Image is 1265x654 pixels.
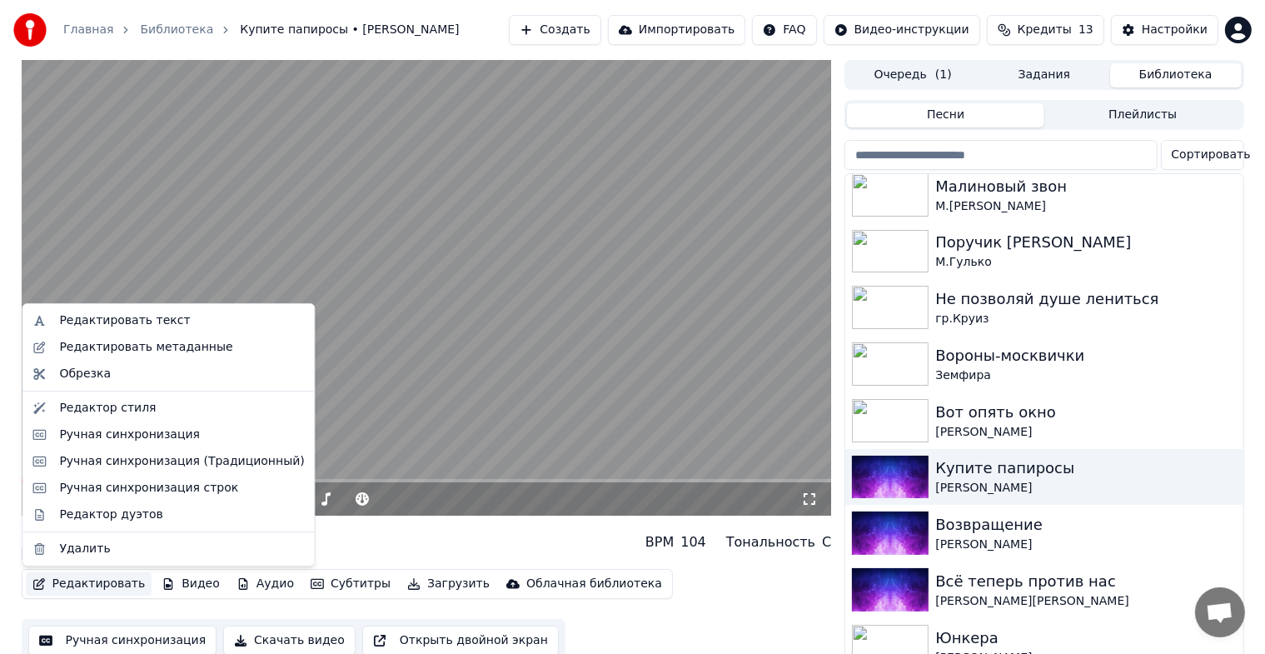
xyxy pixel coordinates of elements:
div: Удалить [59,541,110,557]
button: Библиотека [1110,63,1242,87]
button: FAQ [752,15,816,45]
span: ( 1 ) [935,67,952,83]
span: Кредиты [1018,22,1072,38]
div: Настройки [1142,22,1208,38]
button: Песни [847,103,1044,127]
a: Открытый чат [1195,587,1245,637]
button: Видео [155,572,227,596]
nav: breadcrumb [63,22,460,38]
div: Облачная библиотека [526,576,662,592]
div: Редактор стиля [59,400,156,417]
div: Редактировать метаданные [59,339,232,356]
a: Библиотека [140,22,213,38]
div: 104 [680,532,706,552]
div: Вороны-москвички [935,344,1236,367]
div: Всё теперь против нас [935,570,1236,593]
div: Редактор дуэтов [59,507,162,523]
div: BPM [645,532,674,552]
div: [PERSON_NAME] [935,424,1236,441]
div: Поручик [PERSON_NAME] [935,231,1236,254]
button: Плейлисты [1044,103,1242,127]
button: Редактировать [26,572,152,596]
img: youka [13,13,47,47]
div: Вот опять окно [935,401,1236,424]
div: Возвращение [935,513,1236,537]
div: Обрезка [59,366,111,382]
div: Ручная синхронизация [59,427,200,443]
div: Тональность [726,532,815,552]
div: Юнкера [935,627,1236,650]
button: Кредиты13 [987,15,1104,45]
div: C [822,532,831,552]
button: Субтитры [304,572,397,596]
div: [PERSON_NAME][PERSON_NAME] [935,593,1236,610]
div: [PERSON_NAME] [935,480,1236,497]
button: Создать [509,15,600,45]
div: Малиновый звон [935,175,1236,198]
div: Не позволяй душе лениться [935,287,1236,311]
span: Купите папиросы • [PERSON_NAME] [240,22,459,38]
button: Видео-инструкции [824,15,980,45]
span: Сортировать [1172,147,1251,163]
div: Ручная синхронизация строк [59,480,238,497]
div: гр.Круиз [935,311,1236,327]
div: М.[PERSON_NAME] [935,198,1236,215]
button: Настройки [1111,15,1218,45]
button: Задания [979,63,1110,87]
div: Редактировать текст [59,312,190,329]
button: Импортировать [608,15,746,45]
span: 13 [1078,22,1093,38]
a: Главная [63,22,113,38]
div: М.Гулько [935,254,1236,271]
button: Очередь [847,63,979,87]
div: Купите папиросы [935,457,1236,480]
button: Загрузить [401,572,496,596]
div: [PERSON_NAME] [935,537,1236,553]
div: Земфира [935,367,1236,384]
button: Аудио [230,572,301,596]
div: Ручная синхронизация (Традиционный) [59,453,304,470]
